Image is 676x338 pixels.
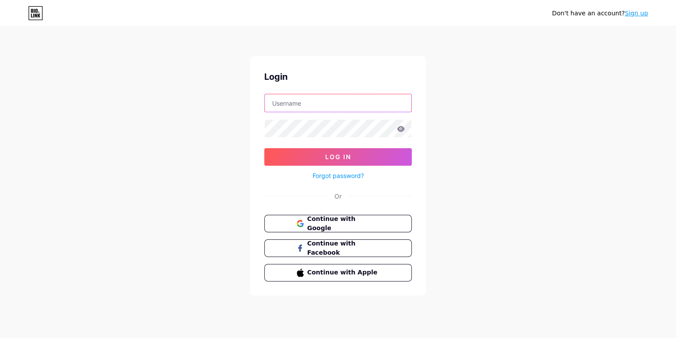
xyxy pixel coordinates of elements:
[307,239,380,257] span: Continue with Facebook
[264,264,412,281] button: Continue with Apple
[264,148,412,166] button: Log In
[307,268,380,277] span: Continue with Apple
[264,215,412,232] button: Continue with Google
[265,94,411,112] input: Username
[334,192,342,201] div: Or
[313,171,364,180] a: Forgot password?
[307,214,380,233] span: Continue with Google
[264,70,412,83] div: Login
[264,239,412,257] button: Continue with Facebook
[552,9,648,18] div: Don't have an account?
[325,153,351,160] span: Log In
[625,10,648,17] a: Sign up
